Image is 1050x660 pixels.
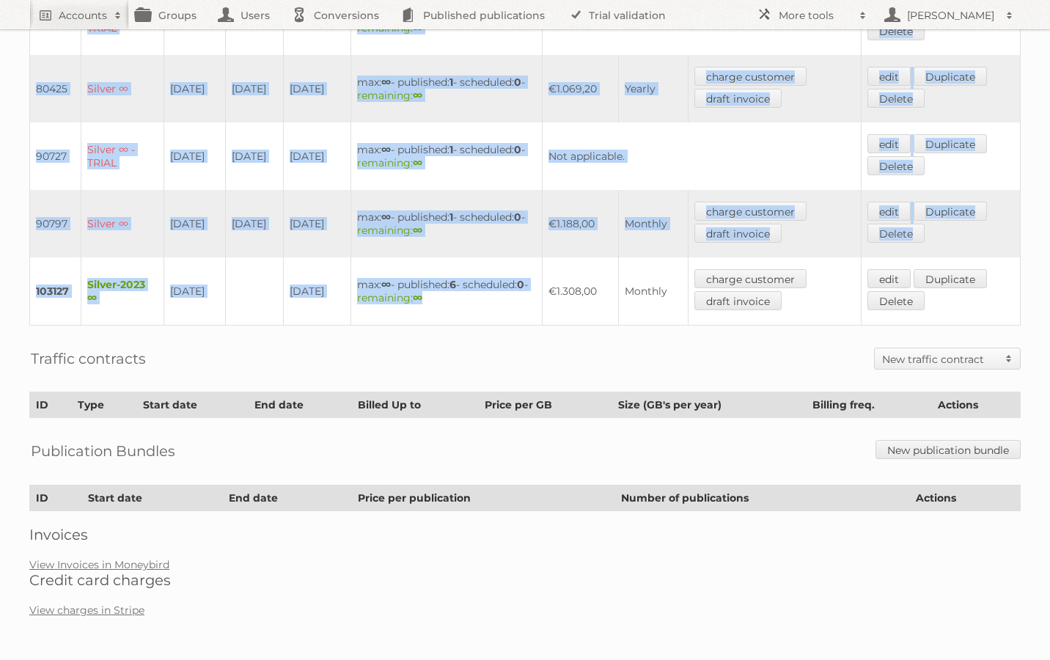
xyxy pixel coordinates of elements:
td: max: - published: - scheduled: - [350,257,542,326]
a: charge customer [694,202,807,221]
strong: ∞ [381,143,391,156]
strong: 0 [514,143,521,156]
th: Size (GB's per year) [612,392,807,418]
strong: 1 [449,76,453,89]
td: [DATE] [164,190,225,257]
a: edit [867,269,911,288]
td: max: - published: - scheduled: - [350,190,542,257]
th: Actions [909,485,1020,511]
td: Silver ∞ [81,190,164,257]
a: edit [867,134,911,153]
strong: ∞ [381,278,391,291]
a: Delete [867,21,925,40]
td: max: - published: - scheduled: - [350,122,542,190]
td: Silver ∞ - TRIAL [81,122,164,190]
td: 80425 [30,55,81,122]
th: Billing freq. [807,392,932,418]
a: draft invoice [694,224,782,243]
th: End date [249,392,352,418]
th: Number of publications [615,485,909,511]
a: Delete [867,89,925,108]
a: draft invoice [694,89,782,108]
td: [DATE] [284,257,351,326]
span: remaining: [357,89,422,102]
a: Duplicate [914,67,987,86]
strong: ∞ [413,89,422,102]
strong: 0 [514,76,521,89]
strong: ∞ [381,210,391,224]
th: Price per GB [478,392,612,418]
td: 90727 [30,122,81,190]
span: remaining: [357,291,422,304]
th: Price per publication [352,485,615,511]
td: Monthly [619,190,689,257]
a: View charges in Stripe [29,604,144,617]
th: Billed Up to [352,392,479,418]
a: charge customer [694,269,807,288]
strong: 6 [449,278,456,291]
a: edit [867,67,911,86]
h2: [PERSON_NAME] [903,8,999,23]
td: €1.308,00 [542,257,618,326]
span: remaining: [357,224,422,237]
a: Delete [867,224,925,243]
td: 90797 [30,190,81,257]
span: Toggle [998,348,1020,369]
strong: 1 [449,143,453,156]
th: ID [30,392,72,418]
td: [DATE] [225,122,284,190]
td: Yearly [619,55,689,122]
td: [DATE] [284,190,351,257]
td: [DATE] [284,122,351,190]
a: edit [867,202,911,221]
th: Type [71,392,136,418]
td: [DATE] [164,55,225,122]
a: draft invoice [694,291,782,310]
strong: 0 [514,210,521,224]
a: New traffic contract [875,348,1020,369]
h2: More tools [779,8,852,23]
strong: ∞ [413,291,422,304]
td: Silver-2023 ∞ [81,257,164,326]
td: [DATE] [164,122,225,190]
td: Monthly [619,257,689,326]
strong: ∞ [413,156,422,169]
th: Start date [136,392,249,418]
strong: 1 [449,210,453,224]
td: max: - published: - scheduled: - [350,55,542,122]
td: [DATE] [225,190,284,257]
h2: Accounts [59,8,107,23]
strong: ∞ [413,224,422,237]
td: Not applicable. [542,122,861,190]
a: Delete [867,156,925,175]
a: Duplicate [914,202,987,221]
h2: Traffic contracts [31,348,146,370]
a: Duplicate [914,134,987,153]
strong: ∞ [381,76,391,89]
td: €1.188,00 [542,190,618,257]
h2: Invoices [29,526,1021,543]
th: End date [222,485,351,511]
th: Actions [932,392,1021,418]
strong: 0 [517,278,524,291]
h2: New traffic contract [882,352,998,367]
a: charge customer [694,67,807,86]
span: remaining: [357,156,422,169]
td: [DATE] [284,55,351,122]
td: €1.069,20 [542,55,618,122]
a: New publication bundle [875,440,1021,459]
h2: Publication Bundles [31,440,175,462]
td: 103127 [30,257,81,326]
th: ID [30,485,82,511]
a: Delete [867,291,925,310]
h2: Credit card charges [29,571,1021,589]
a: View Invoices in Moneybird [29,558,169,571]
td: Silver ∞ [81,55,164,122]
td: [DATE] [225,55,284,122]
th: Start date [82,485,222,511]
a: Duplicate [914,269,987,288]
td: [DATE] [164,257,225,326]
